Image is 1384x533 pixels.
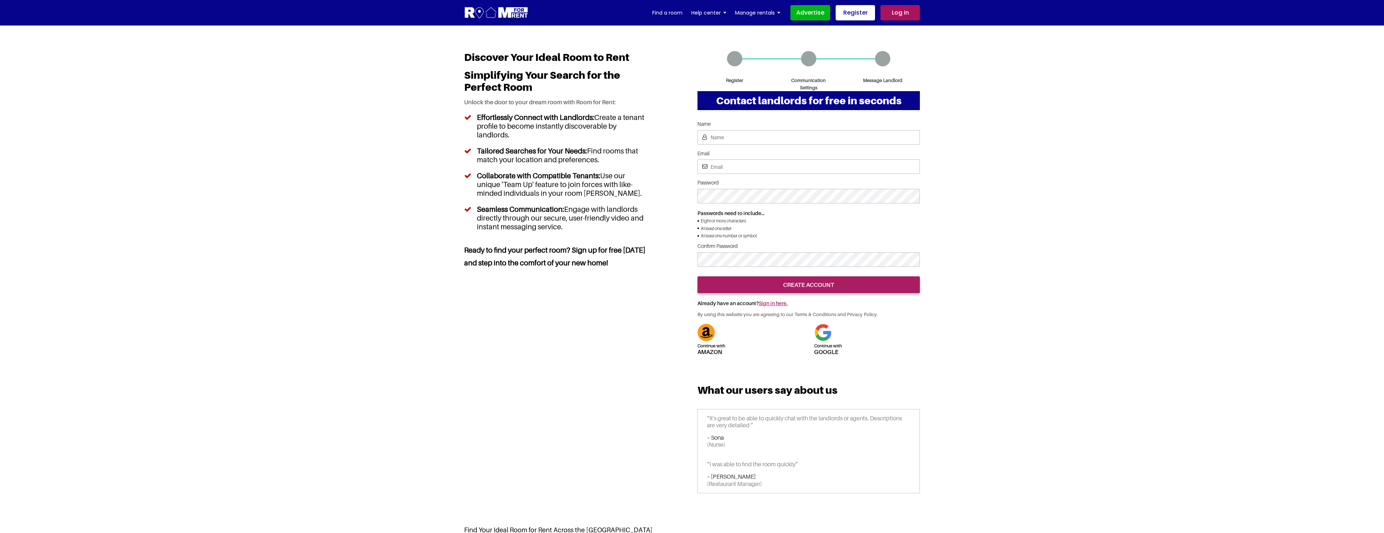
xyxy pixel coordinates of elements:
[861,77,905,84] span: Message Landlord
[464,6,529,20] img: Logo for Room for Rent, featuring a welcoming design with a house icon and modern typography
[697,151,920,157] label: Email
[697,293,920,310] h5: Already have an account?
[477,147,587,155] h5: Tailored Searches for Your Needs:
[707,434,910,441] h6: – Sona
[836,5,875,20] a: Register
[814,328,920,355] a: Continue withgoogle
[880,5,920,20] a: Log in
[697,343,803,349] span: Continue with
[464,99,648,109] p: Unlock the door to your dream room with Room for Rent:
[652,7,683,18] a: Find a room
[697,121,920,127] label: Name
[697,341,803,355] h5: Amazon
[707,461,910,473] p: “I was able to find the room quickly”
[697,130,920,145] input: Name
[697,324,715,341] img: Amazon
[697,159,920,174] input: Email
[735,7,780,18] a: Manage rentals
[697,276,920,293] input: create account
[477,205,564,214] h5: Seamless Communication:
[697,225,920,232] li: At least one letter
[477,171,600,180] h5: Collaborate with Compatible Tenants:
[464,69,648,99] h3: Simplifying Your Search for the Perfect Room
[707,473,910,480] h6: – [PERSON_NAME]
[697,384,920,402] h3: What our users say about us
[477,113,594,122] h5: Effortlessly Connect with Landlords:
[464,168,648,201] li: Use our unique 'Team Up' feature to join forces with like-minded individuals in your room [PERSON...
[713,77,757,84] span: Register
[707,480,762,487] span: (Restaurant Manager)
[707,415,910,434] p: “It's great to be able to quickly chat with the landlords or agents. Descriptions are very detail...
[697,232,920,240] li: At least one number or symbol
[464,246,645,267] h5: Ready to find your perfect room? Sign up for free [DATE] and step into the comfort of your new home!
[697,310,920,318] p: By using this website you are agreeing to our Terms & Conditions and Privacy Policy.
[697,328,803,355] a: Continue withAmazon
[787,77,831,91] span: Communication Settings
[697,217,920,225] li: Eight or more characters
[691,7,726,18] a: Help center
[697,180,920,186] label: Password
[464,201,648,235] li: Engage with landlords directly through our secure, user-friendly video and instant messaging serv...
[464,143,648,168] li: Find rooms that match your location and preferences.
[697,243,920,249] label: Confirm Password
[814,341,920,355] h5: google
[814,324,832,341] img: Google
[759,300,788,306] a: Sign in here.
[697,91,920,110] h2: Contact landlords for free in seconds
[697,209,920,217] p: Passwords need to include...
[814,343,920,349] span: Continue with
[790,5,830,20] a: Advertise
[464,109,648,143] li: Create a tenant profile to become instantly discoverable by landlords.
[464,51,648,69] h1: Discover Your Ideal Room to Rent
